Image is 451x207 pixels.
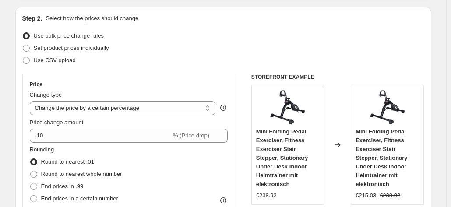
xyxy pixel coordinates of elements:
span: Mini Folding Pedal Exerciser, Fitness Exerciser Stair Stepper, Stationary Under Desk Indoor Heimt... [356,128,407,187]
span: Use bulk price change rules [34,32,104,39]
span: Use CSV upload [34,57,76,63]
span: % (Price drop) [173,132,209,139]
span: Round to nearest whole number [41,171,122,177]
div: help [219,103,228,112]
h6: STOREFRONT EXAMPLE [251,74,424,81]
span: Rounding [30,146,54,153]
div: €215.03 [356,191,376,200]
img: 61eAm8hxlNL_80x.jpg [370,90,405,125]
p: Select how the prices should change [46,14,138,23]
h3: Price [30,81,42,88]
input: -15 [30,129,171,143]
span: Price change amount [30,119,84,126]
div: €238.92 [256,191,277,200]
span: End prices in .99 [41,183,84,189]
span: Round to nearest .01 [41,158,94,165]
strike: €238.92 [380,191,400,200]
h2: Step 2. [22,14,42,23]
span: End prices in a certain number [41,195,118,202]
img: 61eAm8hxlNL_80x.jpg [270,90,305,125]
span: Set product prices individually [34,45,109,51]
span: Change type [30,91,62,98]
span: Mini Folding Pedal Exerciser, Fitness Exerciser Stair Stepper, Stationary Under Desk Indoor Heimt... [256,128,308,187]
